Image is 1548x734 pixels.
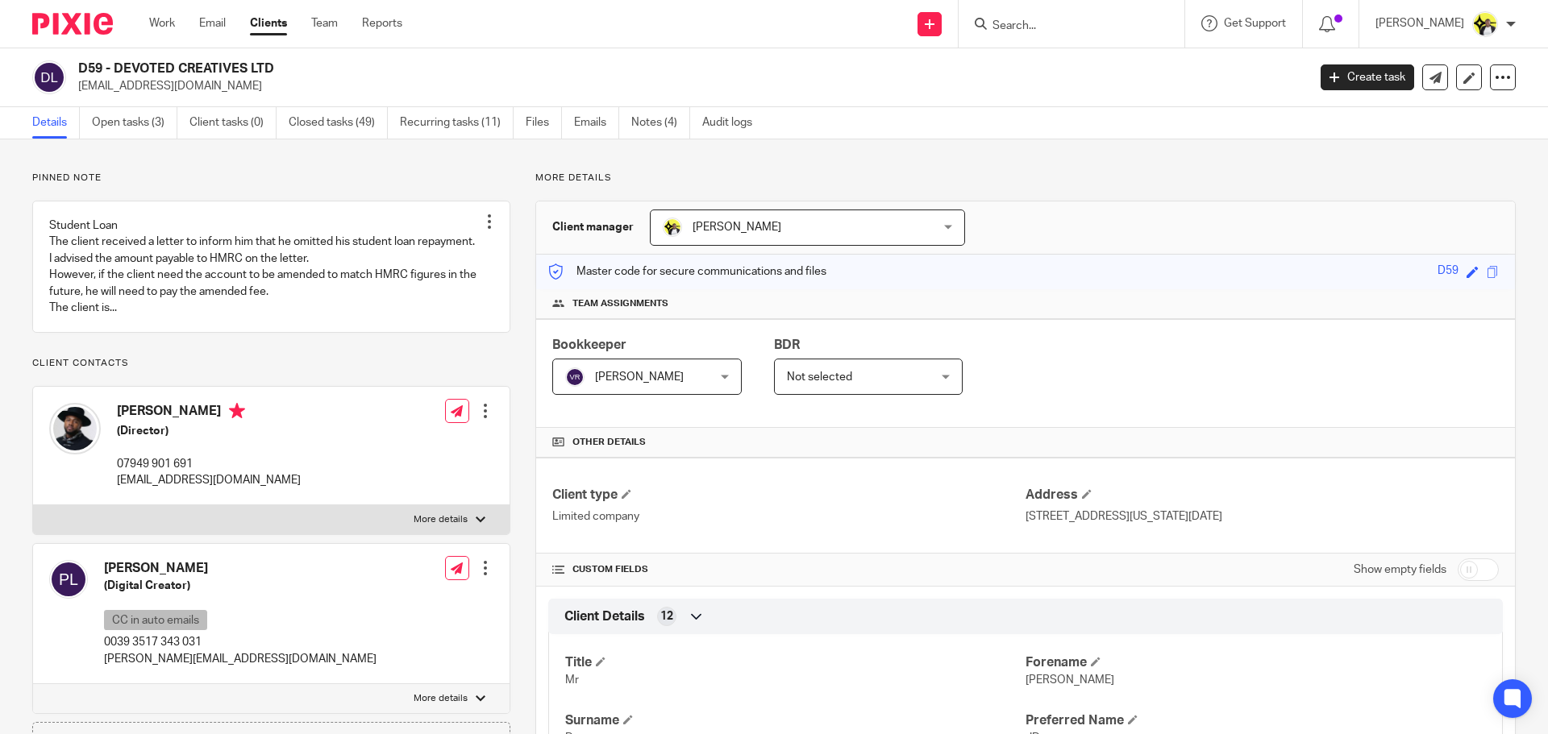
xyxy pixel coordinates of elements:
[149,15,175,31] a: Work
[574,107,619,139] a: Emails
[32,60,66,94] img: svg%3E
[92,107,177,139] a: Open tasks (3)
[1321,64,1414,90] a: Create task
[117,472,301,488] p: [EMAIL_ADDRESS][DOMAIN_NAME]
[552,338,626,351] span: Bookkeeper
[535,172,1516,185] p: More details
[774,338,800,351] span: BDR
[552,219,634,235] h3: Client manager
[104,651,377,667] p: [PERSON_NAME][EMAIL_ADDRESS][DOMAIN_NAME]
[32,13,113,35] img: Pixie
[1026,654,1486,671] h4: Forename
[1026,674,1114,686] span: [PERSON_NAME]
[78,78,1296,94] p: [EMAIL_ADDRESS][DOMAIN_NAME]
[1026,508,1499,525] p: [STREET_ADDRESS][US_STATE][DATE]
[702,107,764,139] a: Audit logs
[548,263,826,280] p: Master code for secure communications and files
[104,634,377,650] p: 0039 3517 343 031
[400,107,514,139] a: Recurring tasks (11)
[552,487,1026,504] h4: Client type
[189,107,277,139] a: Client tasks (0)
[565,367,585,387] img: svg%3E
[595,371,684,383] span: [PERSON_NAME]
[362,15,402,31] a: Reports
[250,15,287,31] a: Clients
[572,436,646,449] span: Other details
[1472,11,1498,37] img: Carine-Starbridge.jpg
[565,674,579,686] span: Mr
[991,19,1136,34] input: Search
[32,357,510,370] p: Client contacts
[552,508,1026,525] p: Limited company
[104,610,207,630] p: CC in auto emails
[526,107,562,139] a: Files
[49,403,101,454] img: Jonathan%20Devo.jpg
[104,560,377,577] h4: [PERSON_NAME]
[663,218,682,237] img: Carine-Starbridge.jpg
[1026,487,1499,504] h4: Address
[32,107,80,139] a: Details
[1375,15,1464,31] p: [PERSON_NAME]
[414,692,468,705] p: More details
[565,654,1026,671] h4: Title
[693,222,781,233] span: [PERSON_NAME]
[289,107,388,139] a: Closed tasks (49)
[199,15,226,31] a: Email
[1026,712,1486,729] h4: Preferred Name
[229,403,245,419] i: Primary
[78,60,1053,77] h2: D59 - DEVOTED CREATIVES LTD
[104,578,377,594] h5: (Digital Creator)
[787,371,852,383] span: Not selected
[117,456,301,472] p: 07949 901 691
[117,423,301,439] h5: (Director)
[552,563,1026,576] h4: CUSTOM FIELDS
[1438,263,1459,281] div: D59
[1224,18,1286,29] span: Get Support
[32,172,510,185] p: Pinned note
[564,608,645,625] span: Client Details
[631,107,690,139] a: Notes (4)
[311,15,338,31] a: Team
[660,608,673,624] span: 12
[572,297,668,310] span: Team assignments
[1354,562,1446,578] label: Show empty fields
[117,403,301,423] h4: [PERSON_NAME]
[414,513,468,526] p: More details
[49,560,88,599] img: svg%3E
[565,712,1026,729] h4: Surname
